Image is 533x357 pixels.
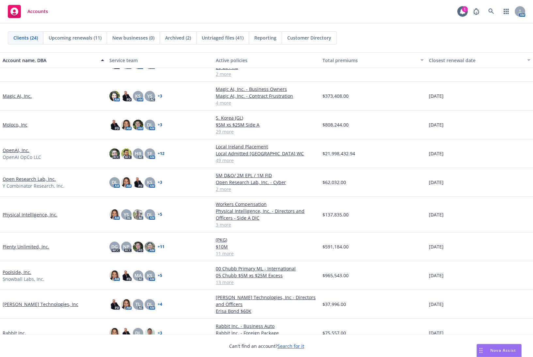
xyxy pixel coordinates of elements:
a: Magic AI, Inc. [3,93,32,99]
a: [PERSON_NAME] Technologies, Inc [3,301,78,308]
span: YS [147,93,152,99]
span: TL [135,301,141,308]
button: Total premiums [320,52,427,68]
a: Accounts [5,2,51,21]
a: [PERSON_NAME] Technologies, Inc - Directors and Officers [216,294,317,308]
a: (PKG) [216,236,317,243]
a: Moloco, Inc [3,121,27,128]
span: [DATE] [429,150,444,157]
span: New businesses (0) [112,34,154,41]
span: DL [147,211,153,218]
span: [DATE] [429,301,444,308]
a: + 3 [158,123,162,127]
div: Account name, DBA [3,57,97,64]
div: Total premiums [322,57,417,64]
span: Customer Directory [287,34,331,41]
span: DL [147,301,153,308]
div: Service team [109,57,211,64]
a: Report a Bug [470,5,483,18]
span: SE [147,150,152,157]
img: photo [109,328,120,338]
div: 1 [462,6,468,12]
a: Local Admitted [GEOGRAPHIC_DATA] WC [216,150,317,157]
span: $37,996.00 [322,301,346,308]
span: MA [134,272,142,279]
span: Clients (24) [13,34,38,41]
a: Workers Compensation [216,201,317,208]
a: + 3 [158,331,162,335]
img: photo [109,299,120,310]
img: photo [121,120,132,130]
span: Archived (2) [165,34,191,41]
a: 49 more [216,157,317,164]
a: Open Research Lab, Inc. [3,176,56,182]
a: Physical Intelligence, Inc. [3,211,57,218]
span: KS [147,179,152,186]
a: Local Ireland Placement [216,143,317,150]
img: photo [109,91,120,101]
a: + 5 [158,274,162,278]
a: Physical Intelligence, Inc. - Directors and Officers - Side A DIC [216,208,317,221]
span: [DATE] [429,243,444,250]
a: OpenAI, Inc. [3,147,29,154]
span: Reporting [254,34,276,41]
a: Erisa Bond $60K [216,308,317,314]
a: Switch app [500,5,513,18]
span: Snowball Labs, Inc. [3,276,44,282]
span: DL [112,179,118,186]
a: 4 more [216,99,317,106]
span: $373,408.00 [322,93,349,99]
a: Rabbit Inc. [3,330,26,336]
span: $137,835.00 [322,211,349,218]
span: DG [111,243,118,250]
a: $10M [216,243,317,250]
span: Accounts [27,9,48,14]
a: Rabbit Inc. - Business Auto [216,323,317,330]
img: photo [109,270,120,281]
img: photo [121,91,132,101]
span: [DATE] [429,211,444,218]
img: photo [133,209,143,220]
a: Search [485,5,498,18]
span: [DATE] [429,93,444,99]
img: photo [121,148,132,159]
button: Service team [107,52,213,68]
a: + 12 [158,152,165,156]
span: [DATE] [429,179,444,186]
a: 5M D&O/ 2M EPL / 1M FID [216,172,317,179]
img: photo [145,242,155,252]
div: Closest renewal date [429,57,523,64]
span: $591,184.00 [322,243,349,250]
a: 05 Chubb $5M xs $25M Excess [216,272,317,279]
span: YS [124,211,129,218]
a: Magic AI, Inc. - Contract Frustration [216,93,317,99]
a: S. Korea (GL) [216,114,317,121]
a: Magic AI, Inc. - Business Owners [216,86,317,93]
span: DL [147,121,153,128]
button: Active policies [213,52,320,68]
a: + 11 [158,245,165,249]
span: Can't find an account? [229,343,304,349]
span: Y Combinator Research, Inc. [3,182,64,189]
img: photo [133,177,143,188]
button: Closest renewal date [426,52,533,68]
div: Active policies [216,57,317,64]
a: 00 Chubb Primary ML - International [216,265,317,272]
button: Nova Assist [477,344,522,357]
span: NP [123,243,130,250]
span: $75,557.00 [322,330,346,336]
a: Search for it [277,343,304,349]
a: Rabbit Inc. - Foreign Package [216,330,317,336]
img: photo [145,328,155,338]
a: 3 more [216,221,317,228]
img: photo [121,177,132,188]
span: [DATE] [429,121,444,128]
a: Open Research Lab, Inc. - Cyber [216,179,317,186]
a: + 5 [158,212,162,216]
a: + 4 [158,302,162,306]
img: photo [109,209,120,220]
img: photo [109,120,120,130]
